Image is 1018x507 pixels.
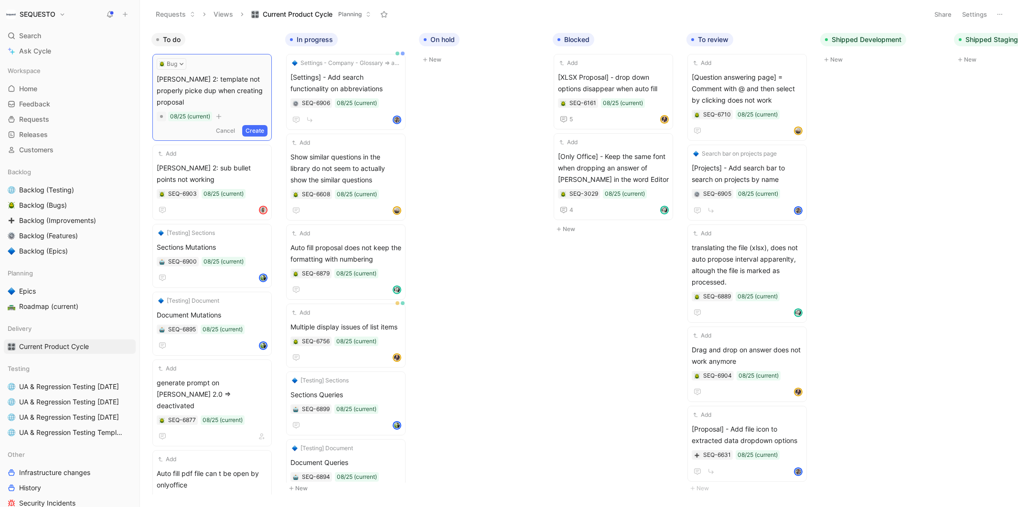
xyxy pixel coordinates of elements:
[19,468,90,477] span: Infrastructure changes
[300,444,353,453] span: [Testing] Document
[163,35,181,44] span: To do
[159,191,165,197] img: 🪲
[338,10,362,19] span: Planning
[553,223,679,235] button: New
[703,450,731,460] div: SEQ-6631
[8,413,15,421] img: 🌐
[795,127,802,134] img: avatar
[739,371,779,380] div: 08/25 (current)
[692,162,803,185] span: [Projects] - Add search bar to search on projects by name
[19,397,119,407] span: UA & Regression Testing [DATE]
[285,33,338,46] button: In progress
[4,8,68,21] button: SEQUESTOSEQUESTO
[152,292,272,356] a: 🔷[Testing] DocumentDocument Mutations08/25 (current)avatar
[302,269,330,278] div: SEQ-6879
[281,29,415,499] div: In progressNew
[209,7,237,21] button: Views
[4,380,136,394] a: 🌐UA & Regression Testing [DATE]
[302,472,330,482] div: SEQ-6894
[8,66,41,75] span: Workspace
[6,396,17,408] button: 🌐
[302,337,330,346] div: SEQ-6756
[4,321,136,354] div: Delivery🎛️Current Product Cycle
[4,44,136,58] a: Ask Cycle
[4,165,136,258] div: Backlog🌐Backlog (Testing)🪲Backlog (Bugs)➕Backlog (Improvements)⚙️Backlog (Features)🔷Backlog (Epics)
[694,293,700,300] button: 🪲
[832,35,901,44] span: Shipped Development
[19,201,67,210] span: Backlog (Bugs)
[152,224,272,288] a: 🔷[Testing] SectionsSections Mutations08/25 (current)avatar
[558,114,575,125] button: 5
[569,189,598,199] div: SEQ-3029
[290,242,401,265] span: Auto fill proposal does not keep the formatting with numbering
[694,373,700,379] img: 🪲
[692,229,713,238] button: Add
[4,143,136,157] a: Customers
[170,112,210,121] div: 08/25 (current)
[4,213,136,228] a: ➕Backlog (Improvements)
[930,8,956,21] button: Share
[19,286,36,296] span: Epics
[692,410,713,420] button: Add
[292,474,299,480] button: 🤖
[157,296,221,306] button: 🔷[Testing] Document
[157,162,268,185] span: [PERSON_NAME] 2: sub bullet points not working
[204,189,244,199] div: 08/25 (current)
[558,58,579,68] button: Add
[8,167,31,177] span: Backlog
[292,378,298,383] img: 🔷
[19,412,119,422] span: UA & Regression Testing [DATE]
[394,207,400,214] img: avatar
[820,33,906,46] button: Shipped Development
[694,453,700,458] img: ➕
[6,200,17,211] button: 🪲
[20,10,55,19] h1: SEQUESTO
[958,8,991,21] button: Settings
[19,84,37,94] span: Home
[290,151,401,186] span: Show similar questions in the library do not seem to actually show the similar questions
[558,151,669,185] span: [Only Office] - Keep the same font when dropping an answer of [PERSON_NAME] in the word Editor
[293,407,299,412] img: 🤖
[286,134,406,221] a: AddShow similar questions in the library do not seem to actually show the similar questions08/25 ...
[290,376,350,385] button: 🔷[Testing] Sections
[703,189,731,199] div: SEQ-6905
[419,54,545,65] button: New
[694,111,700,118] button: 🪲
[19,231,78,241] span: Backlog (Features)
[251,11,259,18] img: 🎛️
[8,186,15,194] img: 🌐
[430,35,455,44] span: On hold
[168,257,197,266] div: SEQ-6900
[4,244,136,258] a: 🔷Backlog (Epics)
[560,191,566,197] img: 🪲
[290,229,311,238] button: Add
[242,125,268,137] button: Create
[694,190,700,197] button: ⚙️
[560,100,567,106] button: 🪲
[694,112,700,118] img: 🪲
[4,198,136,212] a: 🪲Backlog (Bugs)
[293,271,299,277] img: 🪲
[683,29,816,499] div: To reviewNew
[686,33,733,46] button: To review
[290,457,401,468] span: Document Queries
[4,361,136,376] div: Testing
[8,303,15,310] img: 🛣️
[4,321,136,336] div: Delivery
[569,116,573,122] span: 5
[290,58,401,68] button: 🔷Settings - Company - Glossary => alphabetical order + search functionality
[260,207,267,213] img: avatar
[286,54,406,130] a: 🔷Settings - Company - Glossary => alphabetical order + search functionality[Settings] - Add searc...
[157,228,216,238] button: 🔷[Testing] Sections
[286,224,406,300] a: AddAuto fill proposal does not keep the formatting with numbering08/25 (current)avatar
[4,425,136,440] a: 🌐UA & Regression Testing Template
[8,217,15,224] img: ➕
[290,138,311,148] button: Add
[159,417,165,423] button: 🪲
[560,101,566,106] img: 🪲
[569,207,573,213] span: 4
[8,364,30,373] span: Testing
[19,483,41,493] span: History
[19,145,54,155] span: Customers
